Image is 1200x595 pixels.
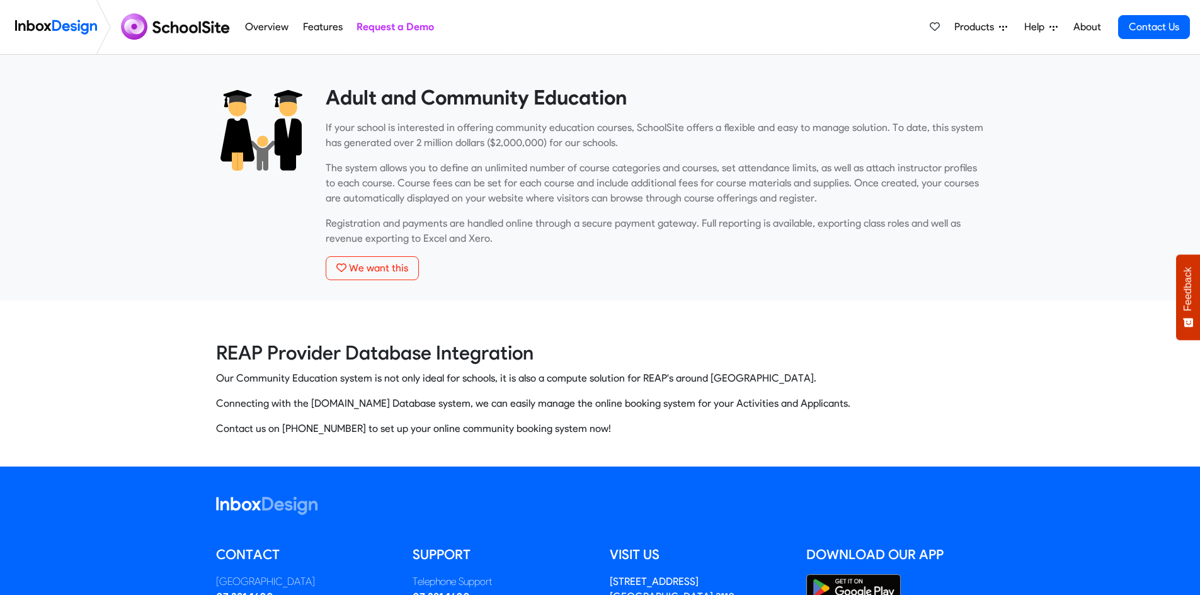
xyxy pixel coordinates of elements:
[216,396,985,411] p: Connecting with the [DOMAIN_NAME] Database system, we can easily manage the online booking system...
[413,574,591,589] div: Telephone Support
[326,85,985,110] heading: Adult and Community Education
[954,20,999,35] span: Products
[216,421,985,436] p: Contact us on [PHONE_NUMBER] to set up your online community booking system now!
[216,574,394,589] div: [GEOGRAPHIC_DATA]
[216,497,317,515] img: logo_inboxdesign_white.svg
[242,14,292,40] a: Overview
[326,216,985,246] p: Registration and payments are handled online through a secure payment gateway. Full reporting is ...
[216,85,307,176] img: 2022_01_12_icon_adult_education.svg
[326,161,985,206] p: The system allows you to define an unlimited number of course categories and courses, set attenda...
[353,14,437,40] a: Request a Demo
[806,545,985,564] h5: Download our App
[1019,14,1063,40] a: Help
[610,545,788,564] h5: Visit us
[326,256,419,280] button: We want this
[1024,20,1049,35] span: Help
[1182,267,1194,311] span: Feedback
[413,545,591,564] h5: Support
[349,262,408,274] span: We want this
[116,12,238,42] img: schoolsite logo
[216,545,394,564] h5: Contact
[326,120,985,150] p: If your school is interested in offering community education courses, SchoolSite offers a flexibl...
[1070,14,1104,40] a: About
[216,371,985,386] p: Our Community Education system is not only ideal for schools, it is also a compute solution for R...
[949,14,1012,40] a: Products
[1118,15,1190,39] a: Contact Us
[1176,254,1200,340] button: Feedback - Show survey
[216,341,985,366] h3: REAP Provider Database Integration
[299,14,346,40] a: Features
